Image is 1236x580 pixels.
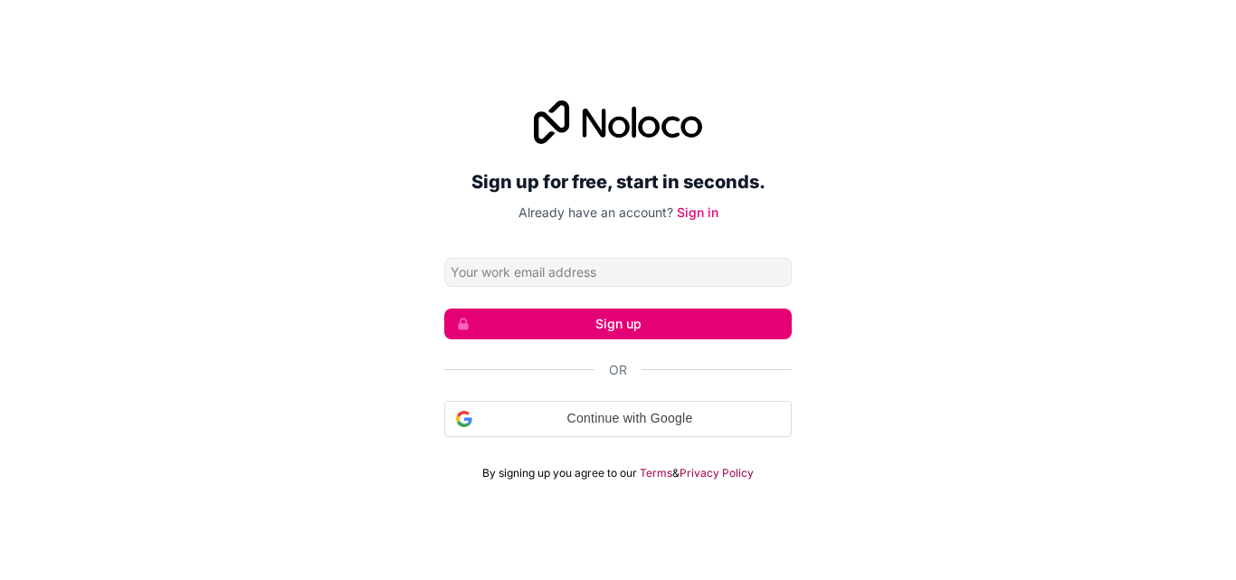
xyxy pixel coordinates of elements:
span: Continue with Google [480,409,780,428]
button: Sign up [444,309,792,339]
a: Privacy Policy [680,466,754,480]
span: Or [609,361,627,379]
input: Email address [444,258,792,287]
span: Already have an account? [518,204,673,220]
a: Terms [640,466,672,480]
span: By signing up you agree to our [482,466,637,480]
span: & [672,466,680,480]
div: Continue with Google [444,401,792,437]
a: Sign in [677,204,718,220]
h2: Sign up for free, start in seconds. [444,166,792,198]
